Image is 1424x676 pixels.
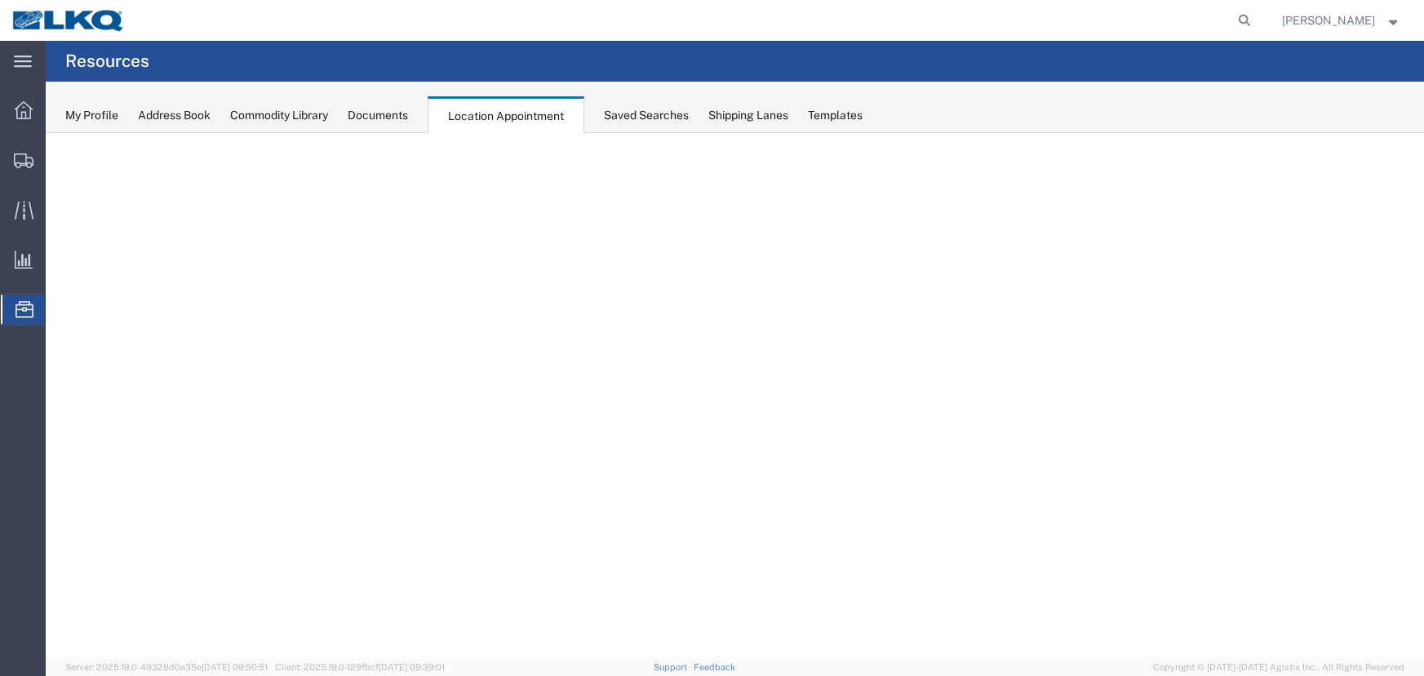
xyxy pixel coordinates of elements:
[138,107,211,124] div: Address Book
[654,662,694,672] a: Support
[11,8,126,33] img: logo
[275,662,445,672] span: Client: 2025.19.0-129fbcf
[348,107,408,124] div: Documents
[65,107,118,124] div: My Profile
[604,107,689,124] div: Saved Searches
[65,41,149,82] h4: Resources
[230,107,328,124] div: Commodity Library
[1282,11,1375,29] span: Alfredo Garcia
[1153,660,1404,674] span: Copyright © [DATE]-[DATE] Agistix Inc., All Rights Reserved
[65,662,268,672] span: Server: 2025.19.0-49328d0a35e
[46,133,1424,659] iframe: FS Legacy Container
[808,107,863,124] div: Templates
[428,96,584,134] div: Location Appointment
[202,662,268,672] span: [DATE] 09:50:51
[1281,11,1402,30] button: [PERSON_NAME]
[694,662,735,672] a: Feedback
[708,107,788,124] div: Shipping Lanes
[379,662,445,672] span: [DATE] 09:39:01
